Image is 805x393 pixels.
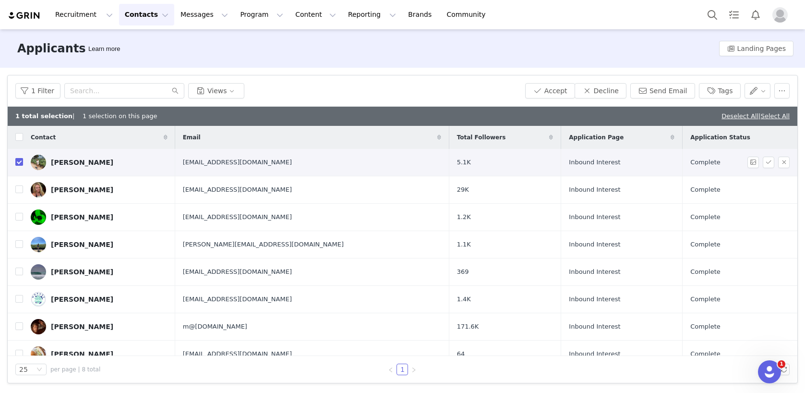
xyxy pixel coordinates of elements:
span: Inbound Interest [569,295,620,304]
span: [EMAIL_ADDRESS][DOMAIN_NAME] [183,158,292,167]
span: Inbound Interest [569,349,620,359]
button: Program [234,4,289,25]
button: Reporting [342,4,402,25]
span: [EMAIL_ADDRESS][DOMAIN_NAME] [183,295,292,304]
a: Community [441,4,496,25]
a: [PERSON_NAME] [31,209,168,225]
a: Select All [761,112,790,120]
button: Tags [699,83,741,98]
img: 591328e9-532c-4d28-9743-b62cb9f2dca9.jpg [31,182,46,197]
span: Complete [690,267,721,277]
span: 64 [457,349,465,359]
button: Decline [575,83,626,98]
a: [PERSON_NAME] [31,319,168,334]
div: 25 [19,364,28,375]
span: Complete [690,185,721,195]
img: grin logo [8,11,41,20]
button: Content [289,4,342,25]
span: Complete [690,349,721,359]
img: 588b046b-351b-4ea0-a3ee-36feee9309b6.jpg [31,155,46,170]
button: Accept [525,83,575,98]
span: Inbound Interest [569,158,620,167]
button: Landing Pages [719,41,793,56]
a: [PERSON_NAME] [31,346,168,362]
div: [PERSON_NAME] [51,213,113,221]
button: 1 Filter [15,83,60,98]
span: Complete [690,322,721,332]
span: [EMAIL_ADDRESS][DOMAIN_NAME] [183,267,292,277]
a: Deselect All [721,112,758,120]
span: 5.1K [457,158,471,167]
span: Inbound Interest [569,185,620,195]
a: 1 [397,364,408,375]
img: 7ee2bd43-12c0-43bf-bb55-8eb92b50810e.jpg [31,209,46,225]
span: per page | 8 total [50,365,100,374]
a: Brands [402,4,440,25]
h3: Applicants [17,40,86,57]
button: Search [702,4,723,25]
a: [PERSON_NAME] [31,264,168,280]
button: Views [188,83,244,98]
div: [PERSON_NAME] [51,241,113,248]
div: [PERSON_NAME] [51,350,113,358]
button: Recruitment [49,4,119,25]
span: [EMAIL_ADDRESS][DOMAIN_NAME] [183,349,292,359]
li: 1 [396,364,408,375]
i: icon: down [36,367,42,373]
input: Search... [64,83,184,98]
span: Complete [690,158,721,167]
a: [PERSON_NAME] [31,292,168,307]
span: [EMAIL_ADDRESS][DOMAIN_NAME] [183,212,292,222]
img: ddd0b383-14ae-41cb-82fc-86c692dc5d77.jpg [31,292,46,307]
span: | [758,112,790,120]
img: 84593035-932a-4909-92fb-6306680a618b.jpg [31,237,46,252]
span: Inbound Interest [569,240,620,249]
div: | 1 selection on this page [15,111,157,121]
span: 29K [457,185,469,195]
span: [EMAIL_ADDRESS][DOMAIN_NAME] [183,185,292,195]
i: icon: right [411,367,417,373]
button: Send Email [630,83,695,98]
span: [PERSON_NAME][EMAIL_ADDRESS][DOMAIN_NAME] [183,240,344,249]
span: Complete [690,295,721,304]
span: Contact [31,133,56,142]
span: m@[DOMAIN_NAME] [183,322,247,332]
li: Next Page [408,364,420,375]
div: [PERSON_NAME] [51,295,113,303]
img: 81855dc5-09b6-4dbd-b7d7-5792389f4814.jpg [31,319,46,334]
span: 1.2K [457,212,471,222]
img: 47bf2b4c-1a0e-42ca-962c-21f5bf5634ac.jpg [31,346,46,362]
span: Complete [690,240,721,249]
b: 1 total selection [15,112,72,120]
span: 1 [778,360,785,368]
div: Tooltip anchor [86,44,122,54]
button: Profile [767,7,797,23]
div: [PERSON_NAME] [51,268,113,276]
button: Messages [175,4,234,25]
div: [PERSON_NAME] [51,159,113,166]
span: Application Status [690,133,750,142]
a: Tasks [723,4,745,25]
span: Total Followers [457,133,506,142]
span: Application Page [569,133,624,142]
img: placeholder-profile.jpg [772,7,788,23]
span: Inbound Interest [569,212,620,222]
span: 1.4K [457,295,471,304]
a: [PERSON_NAME] [31,237,168,252]
a: [PERSON_NAME] [31,155,168,170]
button: Contacts [119,4,174,25]
i: icon: left [388,367,394,373]
div: [PERSON_NAME] [51,186,113,194]
span: 1.1K [457,240,471,249]
span: Complete [690,212,721,222]
span: Email [183,133,201,142]
a: [PERSON_NAME] [31,182,168,197]
span: Inbound Interest [569,322,620,332]
span: Inbound Interest [569,267,620,277]
button: Notifications [745,4,766,25]
div: [PERSON_NAME] [51,323,113,331]
li: Previous Page [385,364,396,375]
span: 369 [457,267,469,277]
